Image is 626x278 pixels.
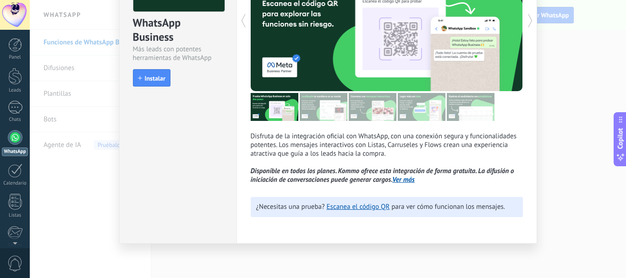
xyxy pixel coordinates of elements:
button: Instalar [133,69,170,87]
div: Listas [2,213,28,218]
img: tour_image_1009fe39f4f058b759f0df5a2b7f6f06.png [349,93,396,121]
img: tour_image_7a4924cebc22ed9e3259523e50fe4fd6.png [251,93,298,121]
a: Ver más [392,175,415,184]
span: Copilot [616,128,625,149]
span: para ver cómo funcionan los mensajes. [391,202,505,211]
div: WhatsApp Business [133,16,223,45]
img: tour_image_cc377002d0016b7ebaeb4dbe65cb2175.png [447,93,494,121]
div: Panel [2,55,28,60]
div: Chats [2,117,28,123]
p: Disfruta de la integración oficial con WhatsApp, con una conexión segura y funcionalidades potent... [251,132,523,184]
img: tour_image_62c9952fc9cf984da8d1d2aa2c453724.png [398,93,445,121]
div: Leads [2,87,28,93]
a: Escanea el código QR [327,202,390,211]
div: WhatsApp [2,147,28,156]
span: Instalar [145,75,165,82]
div: Calendario [2,180,28,186]
img: tour_image_cc27419dad425b0ae96c2716632553fa.png [300,93,347,121]
div: Más leads con potentes herramientas de WhatsApp [133,45,223,62]
span: ¿Necesitas una prueba? [256,202,325,211]
i: Disponible en todos los planes. Kommo ofrece esta integración de forma gratuita. La difusión o in... [251,167,514,184]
